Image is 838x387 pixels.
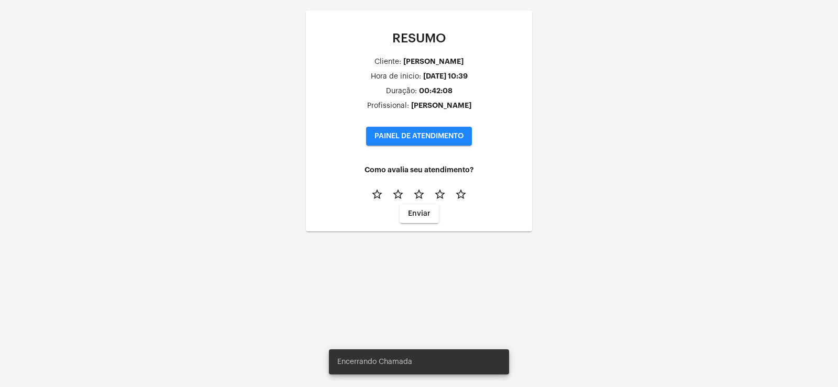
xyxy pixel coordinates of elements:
[423,72,468,80] div: [DATE] 10:39
[314,31,524,45] p: RESUMO
[374,132,464,140] span: PAINEL DE ATENDIMENTO
[371,188,383,201] mat-icon: star_border
[408,210,431,217] span: Enviar
[434,188,446,201] mat-icon: star_border
[403,58,464,65] div: [PERSON_NAME]
[367,102,409,110] div: Profissional:
[337,357,412,367] span: Encerrando Chamada
[419,87,453,95] div: 00:42:08
[371,73,421,81] div: Hora de inicio:
[413,188,425,201] mat-icon: star_border
[400,204,439,223] button: Enviar
[374,58,401,66] div: Cliente:
[455,188,467,201] mat-icon: star_border
[411,102,471,109] div: [PERSON_NAME]
[386,87,417,95] div: Duração:
[392,188,404,201] mat-icon: star_border
[366,127,472,146] button: PAINEL DE ATENDIMENTO
[314,166,524,174] h4: Como avalia seu atendimento?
